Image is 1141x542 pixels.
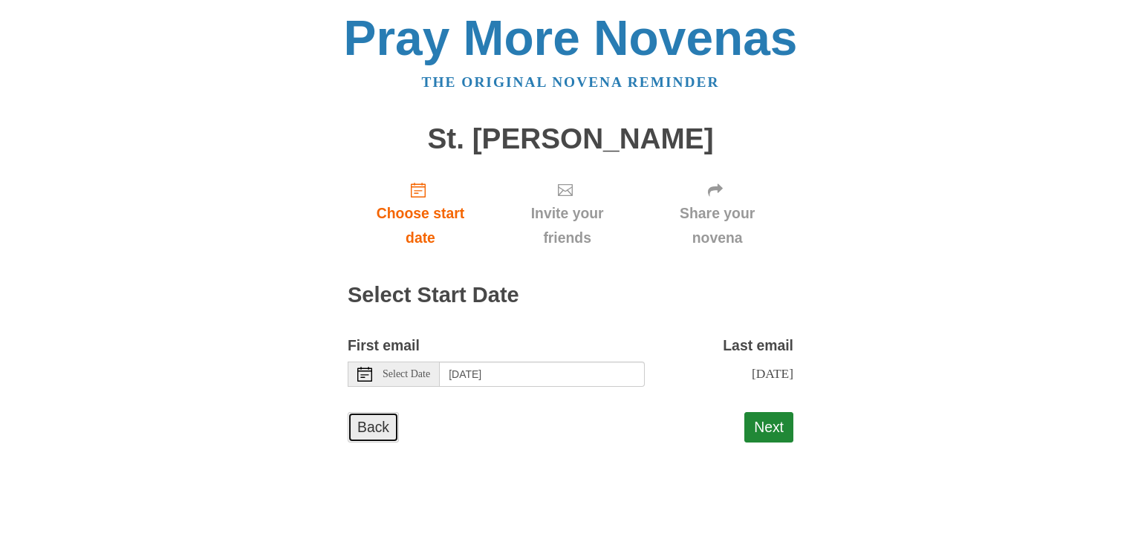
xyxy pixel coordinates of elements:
[348,284,793,307] h2: Select Start Date
[656,201,778,250] span: Share your novena
[348,333,420,358] label: First email
[344,10,798,65] a: Pray More Novenas
[508,201,626,250] span: Invite your friends
[348,169,493,258] a: Choose start date
[363,201,478,250] span: Choose start date
[723,333,793,358] label: Last email
[752,366,793,381] span: [DATE]
[422,74,720,90] a: The original novena reminder
[348,123,793,155] h1: St. [PERSON_NAME]
[641,169,793,258] a: Share your novena
[744,412,793,443] button: Next
[493,169,641,258] a: Invite your friends
[383,369,430,379] span: Select Date
[348,412,399,443] a: Back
